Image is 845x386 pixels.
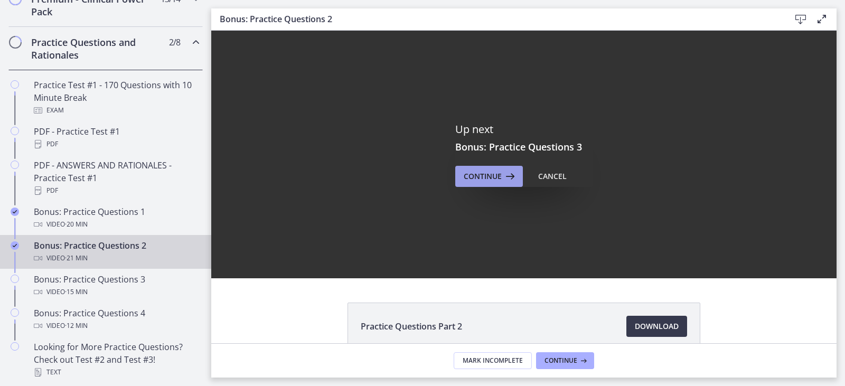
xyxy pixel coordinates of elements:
[454,352,532,369] button: Mark Incomplete
[34,307,199,332] div: Bonus: Practice Questions 4
[544,356,577,365] span: Continue
[538,170,567,183] div: Cancel
[11,241,19,250] i: Completed
[34,366,199,379] div: Text
[65,218,88,231] span: · 20 min
[361,320,462,333] span: Practice Questions Part 2
[34,252,199,265] div: Video
[635,320,679,333] span: Download
[34,286,199,298] div: Video
[34,184,199,197] div: PDF
[34,205,199,231] div: Bonus: Practice Questions 1
[34,341,199,379] div: Looking for More Practice Questions? Check out Test #2 and Test #3!
[34,125,199,150] div: PDF - Practice Test #1
[455,166,523,187] button: Continue
[530,166,575,187] button: Cancel
[11,208,19,216] i: Completed
[34,319,199,332] div: Video
[34,138,199,150] div: PDF
[169,36,180,49] span: 2 / 8
[536,352,594,369] button: Continue
[455,123,593,136] p: Up next
[65,319,88,332] span: · 12 min
[65,286,88,298] span: · 15 min
[34,218,199,231] div: Video
[455,140,593,153] h3: Bonus: Practice Questions 3
[65,252,88,265] span: · 21 min
[34,79,199,117] div: Practice Test #1 - 170 Questions with 10 Minute Break
[220,13,773,25] h3: Bonus: Practice Questions 2
[31,36,160,61] h2: Practice Questions and Rationales
[463,356,523,365] span: Mark Incomplete
[626,316,687,337] a: Download
[34,273,199,298] div: Bonus: Practice Questions 3
[34,104,199,117] div: Exam
[464,170,502,183] span: Continue
[34,239,199,265] div: Bonus: Practice Questions 2
[34,159,199,197] div: PDF - ANSWERS AND RATIONALES - Practice Test #1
